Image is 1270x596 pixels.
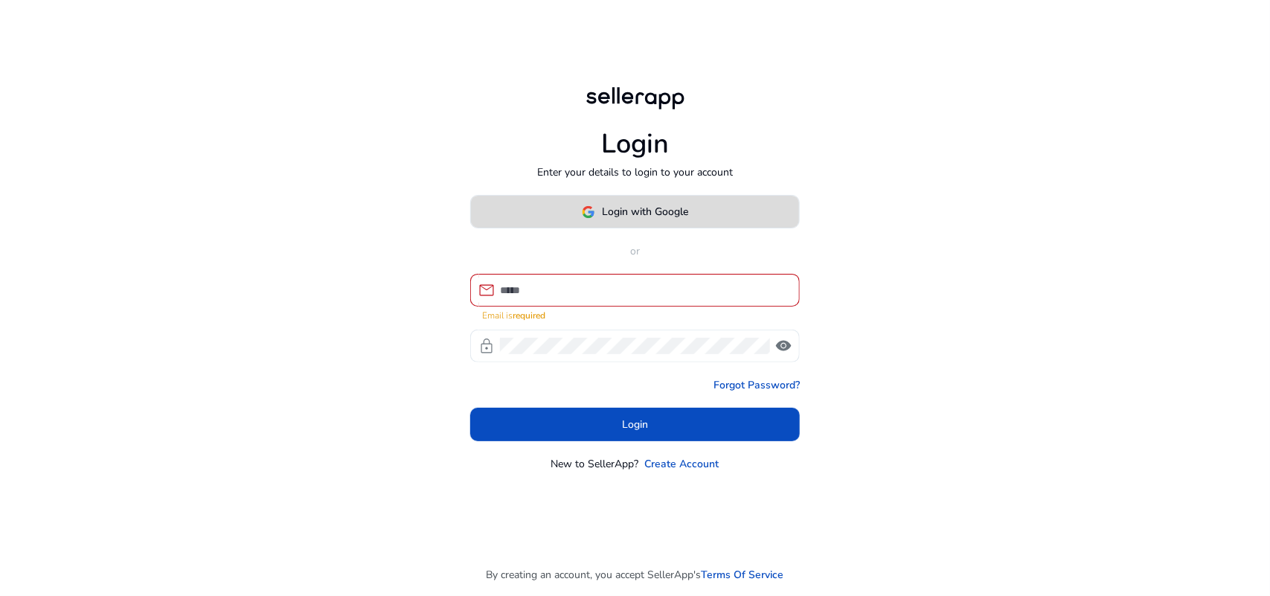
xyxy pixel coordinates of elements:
[702,567,784,583] a: Terms Of Service
[482,307,788,322] mat-error: Email is
[478,337,496,355] span: lock
[601,128,669,160] h1: Login
[603,204,689,220] span: Login with Google
[774,337,792,355] span: visibility
[478,281,496,299] span: mail
[470,195,800,228] button: Login with Google
[713,377,800,393] a: Forgot Password?
[551,456,639,472] p: New to SellerApp?
[537,164,733,180] p: Enter your details to login to your account
[622,417,648,432] span: Login
[645,456,719,472] a: Create Account
[470,243,800,259] p: or
[513,310,545,321] strong: required
[470,408,800,441] button: Login
[582,205,595,219] img: google-logo.svg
